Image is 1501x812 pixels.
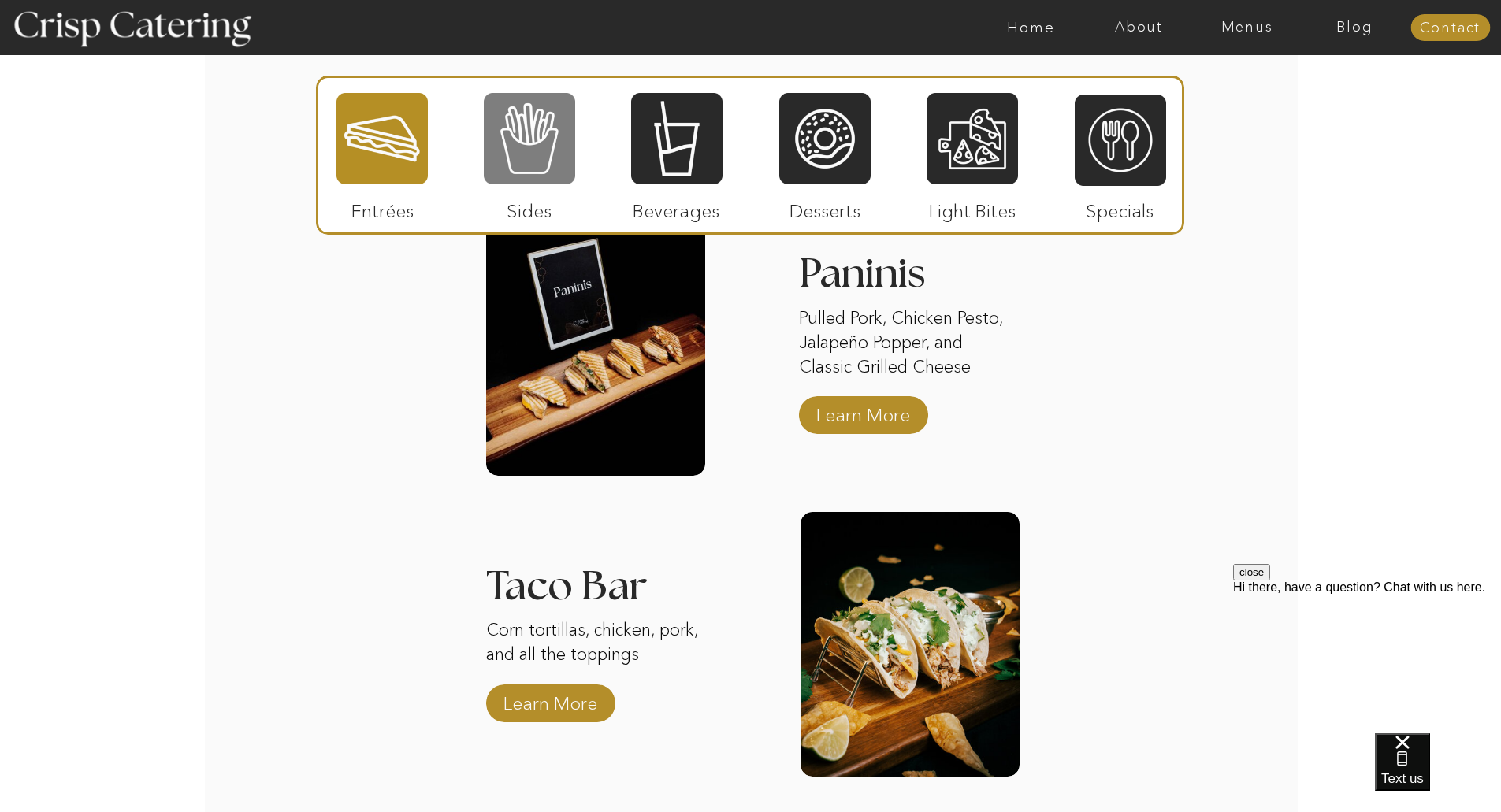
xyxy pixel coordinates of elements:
[811,388,916,434] a: Learn More
[1375,733,1501,812] iframe: podium webchat widget bubble
[1068,184,1172,230] p: Specials
[477,184,581,230] p: Sides
[330,184,435,230] p: Entrées
[799,306,1018,382] p: Pulled Pork, Chicken Pesto, Jalapeño Popper, and Classic Grilled Cheese
[1085,20,1193,35] a: About
[624,184,729,230] p: Beverages
[799,254,1018,304] h3: Paninis
[773,184,878,230] p: Desserts
[977,20,1085,35] a: Home
[920,184,1025,230] p: Light Bites
[486,618,705,694] p: Corn tortillas, chicken, pork, and all the toppings
[486,566,705,586] h3: Taco Bar
[1301,20,1409,35] a: Blog
[1233,564,1501,753] iframe: podium webchat widget prompt
[498,677,603,722] a: Learn More
[1410,20,1490,36] a: Contact
[1193,20,1301,35] a: Menus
